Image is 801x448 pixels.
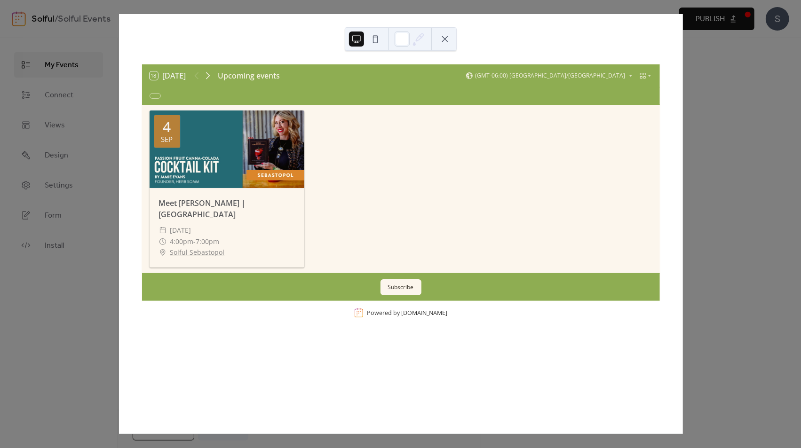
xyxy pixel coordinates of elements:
[476,73,626,79] span: (GMT-06:00) [GEOGRAPHIC_DATA]/[GEOGRAPHIC_DATA]
[163,120,171,134] div: 4
[381,279,421,295] button: Subscribe
[159,225,167,236] div: ​
[170,247,225,258] a: Solful Sebastopol
[170,225,191,236] span: [DATE]
[150,197,305,220] div: Meet [PERSON_NAME] | [GEOGRAPHIC_DATA]
[146,69,190,82] button: 18[DATE]
[367,309,448,317] div: Powered by
[159,236,167,247] div: ​
[159,247,167,258] div: ​
[161,136,173,143] div: Sep
[218,70,280,81] div: Upcoming events
[196,236,220,247] span: 7:00pm
[402,309,448,317] a: [DOMAIN_NAME]
[170,236,194,247] span: 4:00pm
[194,236,196,247] span: -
